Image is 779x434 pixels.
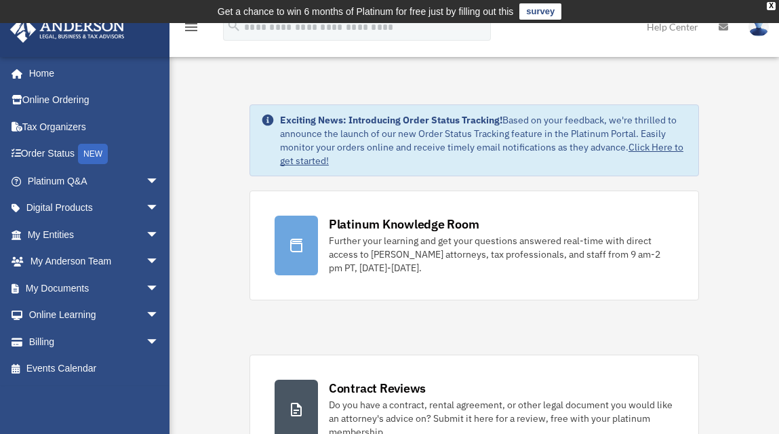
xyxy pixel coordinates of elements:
[226,18,241,33] i: search
[146,302,173,330] span: arrow_drop_down
[146,195,173,222] span: arrow_drop_down
[6,16,129,43] img: Anderson Advisors Platinum Portal
[249,191,699,300] a: Platinum Knowledge Room Further your learning and get your questions answered real-time with dire...
[280,113,687,167] div: Based on your feedback, we're thrilled to announce the launch of our new Order Status Tracking fe...
[767,2,776,10] div: close
[9,140,180,168] a: Order StatusNEW
[78,144,108,164] div: NEW
[9,328,180,355] a: Billingarrow_drop_down
[218,3,514,20] div: Get a chance to win 6 months of Platinum for free just by filling out this
[9,221,180,248] a: My Entitiesarrow_drop_down
[146,328,173,356] span: arrow_drop_down
[280,114,502,126] strong: Exciting News: Introducing Order Status Tracking!
[9,113,180,140] a: Tax Organizers
[9,60,173,87] a: Home
[329,216,479,233] div: Platinum Knowledge Room
[329,380,426,397] div: Contract Reviews
[183,24,199,35] a: menu
[9,302,180,329] a: Online Learningarrow_drop_down
[329,234,674,275] div: Further your learning and get your questions answered real-time with direct access to [PERSON_NAM...
[146,275,173,302] span: arrow_drop_down
[9,355,180,382] a: Events Calendar
[519,3,561,20] a: survey
[9,167,180,195] a: Platinum Q&Aarrow_drop_down
[146,167,173,195] span: arrow_drop_down
[183,19,199,35] i: menu
[146,221,173,249] span: arrow_drop_down
[280,141,683,167] a: Click Here to get started!
[9,248,180,275] a: My Anderson Teamarrow_drop_down
[748,17,769,37] img: User Pic
[9,195,180,222] a: Digital Productsarrow_drop_down
[9,87,180,114] a: Online Ordering
[146,248,173,276] span: arrow_drop_down
[9,275,180,302] a: My Documentsarrow_drop_down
